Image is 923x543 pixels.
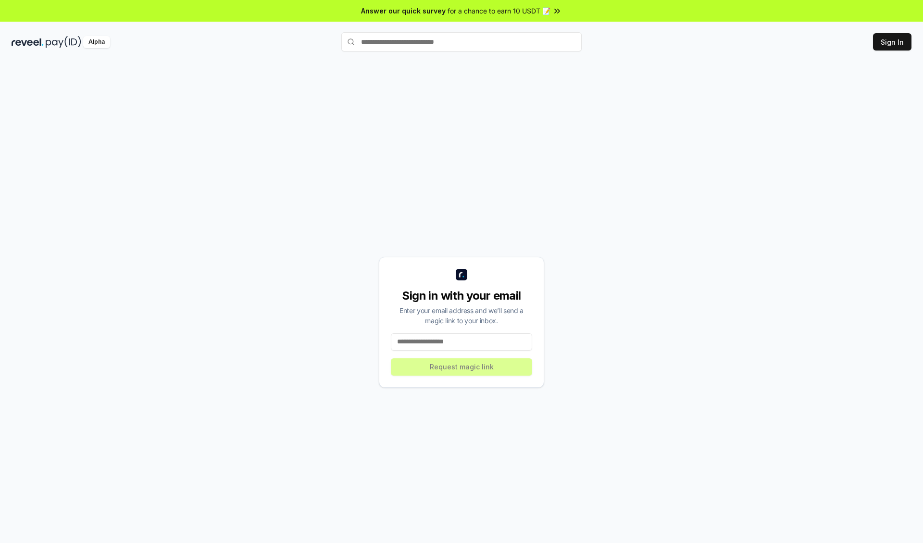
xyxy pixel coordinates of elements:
img: pay_id [46,36,81,48]
img: reveel_dark [12,36,44,48]
div: Enter your email address and we’ll send a magic link to your inbox. [391,305,532,326]
img: logo_small [456,269,467,280]
span: for a chance to earn 10 USDT 📝 [448,6,550,16]
div: Alpha [83,36,110,48]
button: Sign In [873,33,911,51]
div: Sign in with your email [391,288,532,303]
span: Answer our quick survey [361,6,446,16]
